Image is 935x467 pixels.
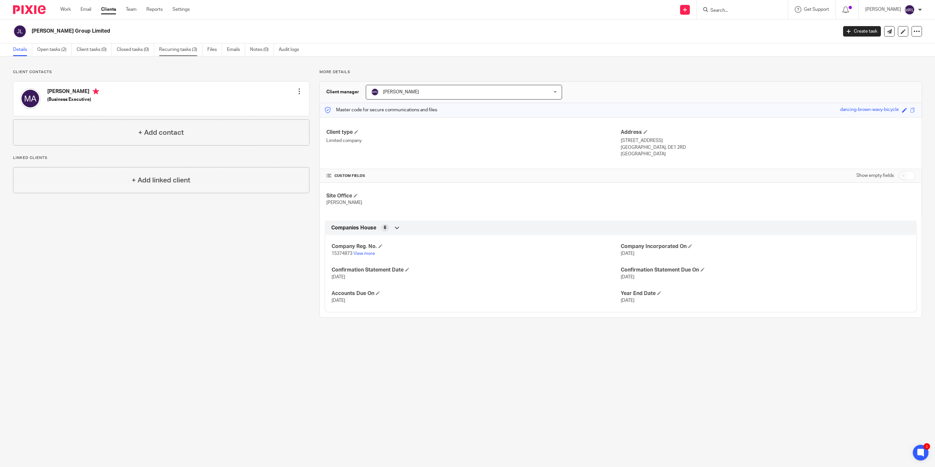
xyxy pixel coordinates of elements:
div: dancing-brown-wavy-bicycle [840,106,899,114]
img: Pixie [13,5,46,14]
a: Audit logs [279,43,304,56]
h4: Year End Date [621,290,910,297]
span: [DATE] [621,251,634,256]
a: Team [126,6,137,13]
a: Files [207,43,222,56]
span: 6 [384,225,386,231]
a: Emails [227,43,245,56]
h4: Company Incorporated On [621,243,910,250]
a: Notes (0) [250,43,274,56]
p: [GEOGRAPHIC_DATA], DE1 2RD [621,144,915,151]
a: Recurring tasks (3) [159,43,202,56]
span: [PERSON_NAME] [383,90,419,94]
h4: Site Office [326,193,621,199]
a: Client tasks (0) [77,43,112,56]
h4: + Add linked client [132,175,190,185]
a: Work [60,6,71,13]
span: [PERSON_NAME] [326,200,362,205]
a: Create task [843,26,881,37]
h3: Client manager [326,89,359,95]
span: Get Support [804,7,829,12]
p: Limited company [326,137,621,144]
p: Linked clients [13,155,309,161]
h4: Address [621,129,915,136]
a: Details [13,43,32,56]
img: svg%3E [20,88,41,109]
a: Reports [146,6,163,13]
input: Search [710,8,768,14]
a: Clients [101,6,116,13]
span: [DATE] [621,298,634,303]
label: Show empty fields [856,172,894,179]
h4: CUSTOM FIELDS [326,173,621,179]
a: Email [81,6,91,13]
h4: + Add contact [138,128,184,138]
a: Open tasks (2) [37,43,72,56]
img: svg%3E [13,24,27,38]
p: [STREET_ADDRESS] [621,137,915,144]
h4: Confirmation Statement Date [332,267,621,273]
h4: Company Reg. No. [332,243,621,250]
h4: Confirmation Statement Due On [621,267,910,273]
p: More details [319,70,922,75]
p: [PERSON_NAME] [865,6,901,13]
h4: Client type [326,129,621,136]
a: Closed tasks (0) [117,43,154,56]
span: 15374873 [332,251,352,256]
h5: (Business Executive) [47,96,99,103]
span: Companies House [331,225,376,231]
span: [DATE] [332,275,345,279]
div: 1 [924,443,930,450]
p: [GEOGRAPHIC_DATA] [621,151,915,157]
p: Master code for secure communications and files [325,107,437,113]
i: Primary [93,88,99,95]
img: svg%3E [904,5,915,15]
h4: [PERSON_NAME] [47,88,99,96]
p: Client contacts [13,70,309,75]
span: [DATE] [621,275,634,279]
a: Settings [172,6,190,13]
span: [DATE] [332,298,345,303]
a: View more [353,251,375,256]
img: svg%3E [371,88,379,96]
h2: [PERSON_NAME] Group Limited [32,28,673,35]
h4: Accounts Due On [332,290,621,297]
